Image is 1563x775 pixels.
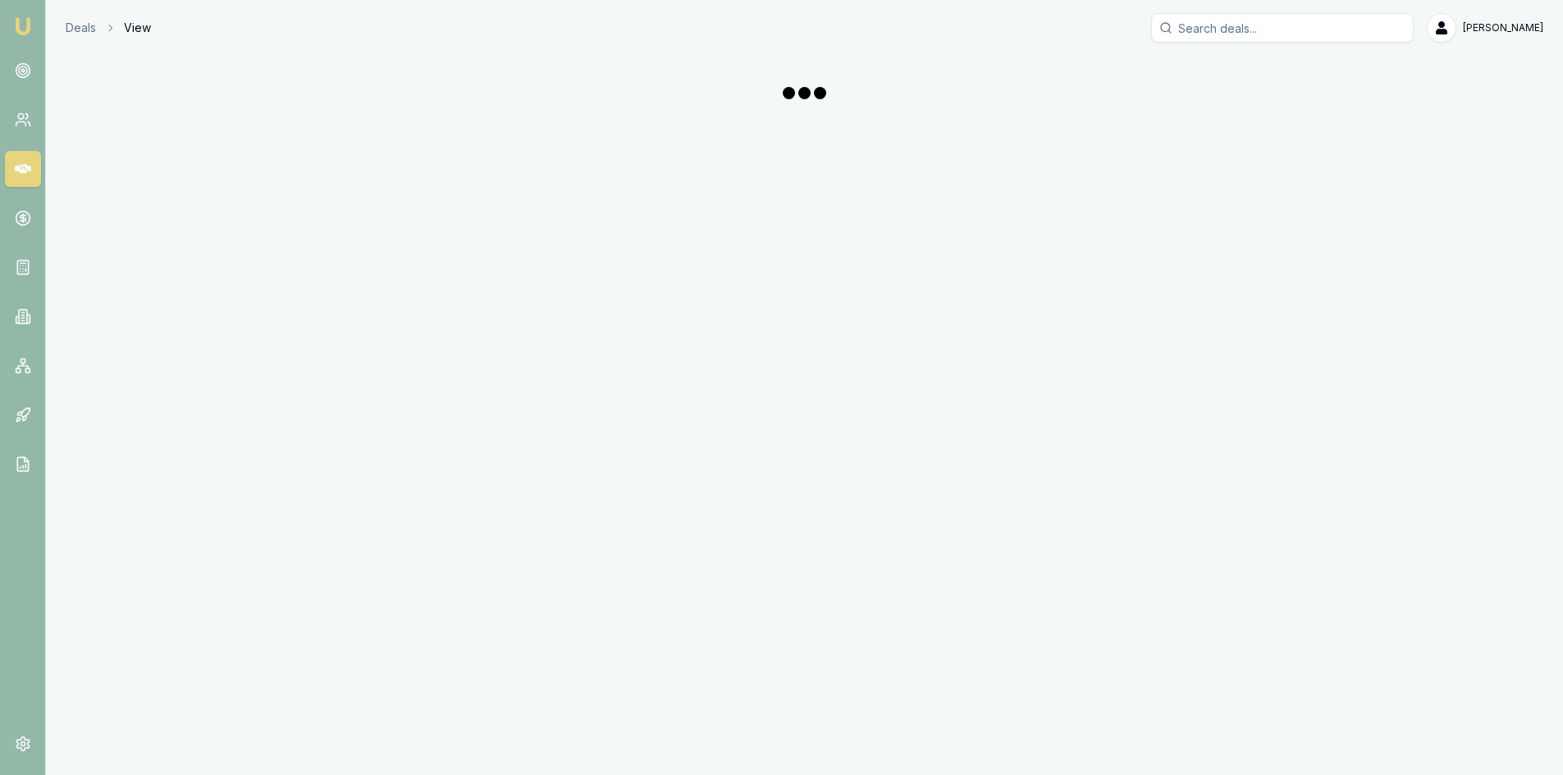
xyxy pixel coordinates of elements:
[66,20,151,36] nav: breadcrumb
[13,16,33,36] img: emu-icon-u.png
[66,20,96,36] a: Deals
[124,20,151,36] span: View
[1463,21,1543,34] span: [PERSON_NAME]
[1151,13,1414,43] input: Search deals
